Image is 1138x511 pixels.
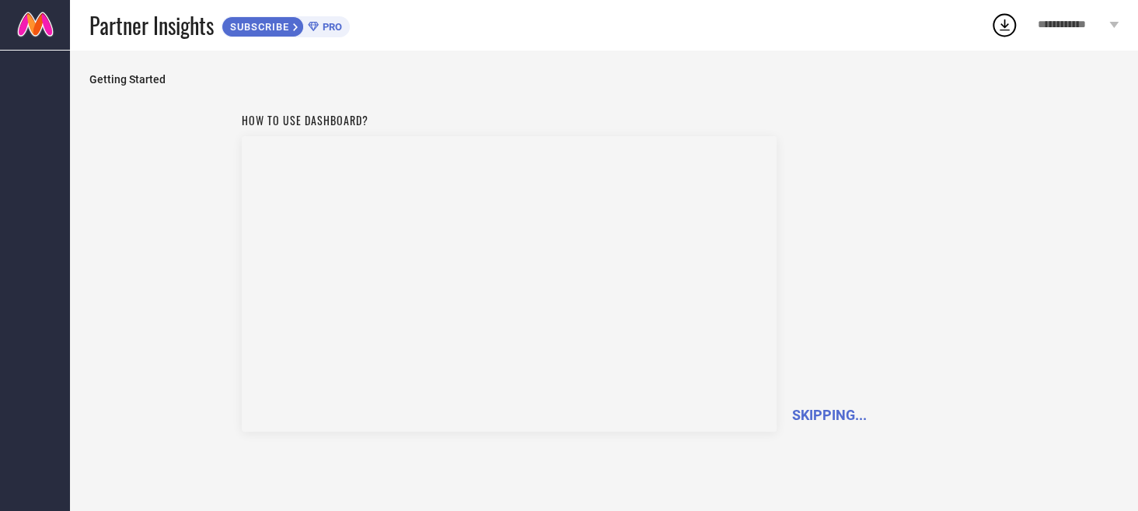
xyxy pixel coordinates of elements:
span: SUBSCRIBE [222,21,293,33]
iframe: Workspace Section [242,136,777,432]
h1: How to use dashboard? [242,112,777,128]
span: SKIPPING... [792,407,867,423]
span: PRO [319,21,342,33]
div: Open download list [990,11,1018,39]
a: SUBSCRIBEPRO [222,12,350,37]
span: Getting Started [89,73,1119,86]
span: Partner Insights [89,9,214,41]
